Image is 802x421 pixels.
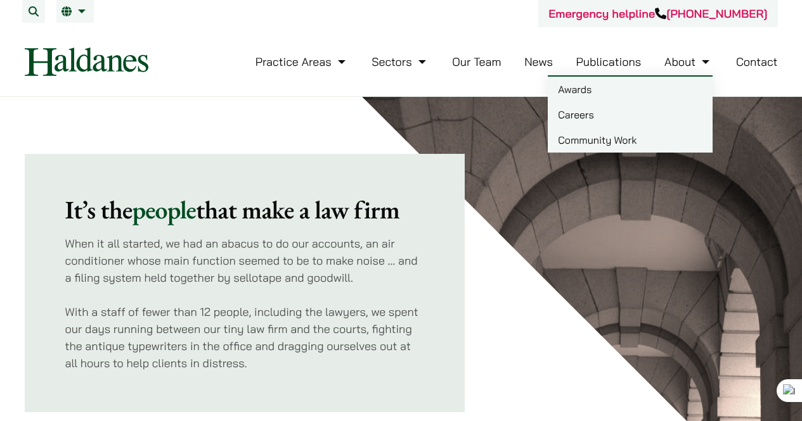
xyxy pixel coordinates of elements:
a: Awards [548,77,713,102]
p: When it all started, we had an abacus to do our accounts, an air conditioner whose main function ... [65,235,425,286]
img: Logo of Haldanes [25,47,148,76]
a: Practice Areas [255,54,349,69]
a: About [664,54,713,69]
a: EN [61,6,89,16]
mark: people [133,193,197,226]
a: Contact [736,54,778,69]
h2: It’s the that make a law firm [65,194,425,225]
a: Careers [548,102,713,127]
a: Community Work [548,127,713,153]
a: Our Team [452,54,501,69]
a: Publications [576,54,642,69]
a: Emergency helpline[PHONE_NUMBER] [548,6,767,21]
a: News [524,54,553,69]
p: With a staff of fewer than 12 people, including the lawyers, we spent our days running between ou... [65,303,425,372]
a: Sectors [372,54,429,69]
